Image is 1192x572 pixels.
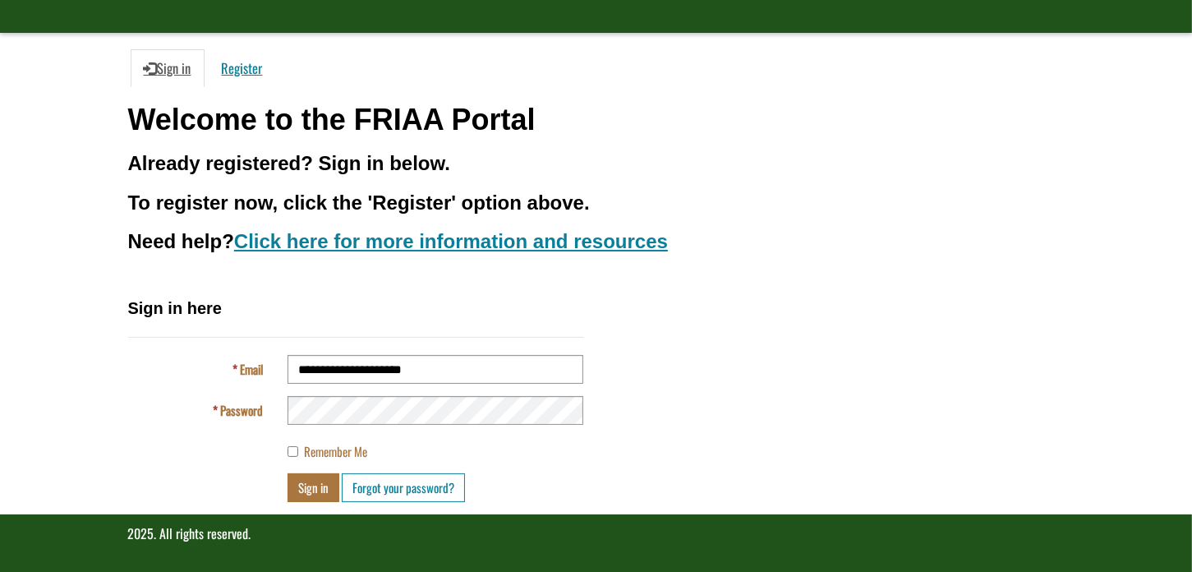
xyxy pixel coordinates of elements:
[304,442,367,460] span: Remember Me
[234,230,668,252] a: Click here for more information and resources
[220,401,263,419] span: Password
[209,49,276,87] a: Register
[128,299,222,317] span: Sign in here
[154,524,251,543] span: . All rights reserved.
[128,231,1065,252] h3: Need help?
[128,192,1065,214] h3: To register now, click the 'Register' option above.
[128,153,1065,174] h3: Already registered? Sign in below.
[240,360,263,378] span: Email
[131,49,205,87] a: Sign in
[288,473,339,502] button: Sign in
[128,524,1065,543] p: 2025
[128,104,1065,136] h1: Welcome to the FRIAA Portal
[342,473,465,502] a: Forgot your password?
[288,446,298,457] input: Remember Me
